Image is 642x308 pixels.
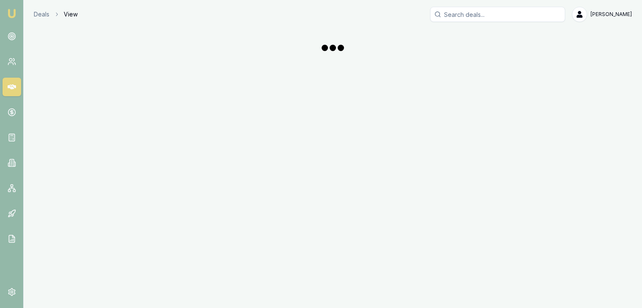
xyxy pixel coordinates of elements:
[7,8,17,19] img: emu-icon-u.png
[430,7,565,22] input: Search deals
[34,10,78,19] nav: breadcrumb
[64,10,78,19] span: View
[591,11,632,18] span: [PERSON_NAME]
[34,10,49,19] a: Deals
